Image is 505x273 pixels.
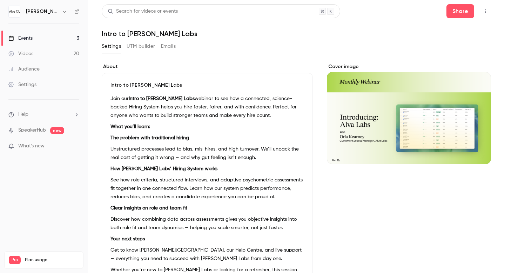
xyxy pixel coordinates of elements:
[110,145,304,162] p: Unstructured processes lead to bias, mis-hires, and high turnover. We’ll unpack the real cost of ...
[161,41,176,52] button: Emails
[102,41,121,52] button: Settings
[8,81,36,88] div: Settings
[9,6,20,17] img: Alva Academy
[110,166,217,171] strong: How [PERSON_NAME] Labs’ Hiring System works
[8,66,40,73] div: Audience
[102,29,491,38] h1: Intro to [PERSON_NAME] Labs
[9,256,21,264] span: Pro
[110,206,187,211] strong: Clear insights on role and team fit
[110,176,304,201] p: See how role criteria, structured interviews, and adaptive psychometric assessments fit together ...
[108,8,178,15] div: Search for videos or events
[327,63,491,164] section: Cover image
[110,135,189,140] strong: The problem with traditional hiring
[18,142,45,150] span: What's new
[110,94,304,120] p: Join our webinar to see how a connected, science-backed Hiring System helps you hire faster, fair...
[8,35,33,42] div: Events
[110,124,150,129] strong: What you’ll learn:
[8,111,79,118] li: help-dropdown-opener
[327,63,491,70] label: Cover image
[110,237,145,241] strong: Your next steps
[110,82,304,89] p: Intro to [PERSON_NAME] Labs
[26,8,59,15] h6: [PERSON_NAME][GEOGRAPHIC_DATA]
[129,96,195,101] strong: Intro to [PERSON_NAME] Labs
[18,127,46,134] a: SpeakerHub
[50,127,64,134] span: new
[71,143,79,149] iframe: Noticeable Trigger
[127,41,155,52] button: UTM builder
[110,215,304,232] p: Discover how combining data across assessments gives you objective insights into both role fit an...
[102,63,313,70] label: About
[446,4,474,18] button: Share
[18,111,28,118] span: Help
[8,50,33,57] div: Videos
[110,246,304,263] p: Get to know [PERSON_NAME][GEOGRAPHIC_DATA], our Help Centre, and live support — everything you ne...
[25,257,79,263] span: Plan usage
